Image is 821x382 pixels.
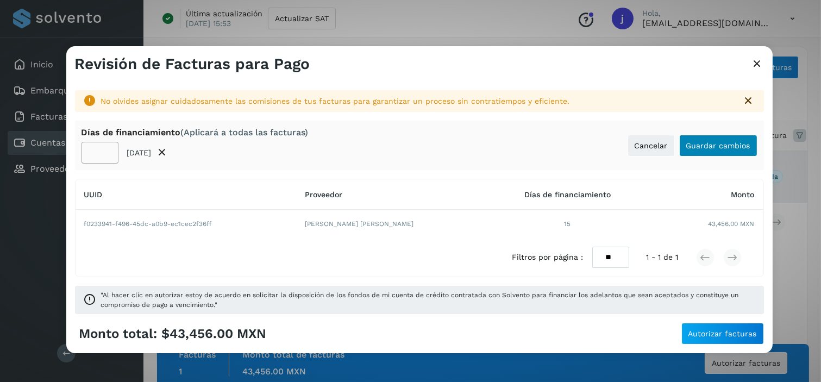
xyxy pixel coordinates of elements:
span: UUID [84,190,103,199]
button: Autorizar facturas [681,323,764,345]
span: (Aplicará a todas las facturas) [181,127,309,137]
span: Días de financiamiento [524,190,611,199]
button: Cancelar [628,135,675,156]
span: Monto [731,190,755,199]
span: "Al hacer clic en autorizar estoy de acuerdo en solicitar la disposición de los fondos de mi cuen... [101,290,755,310]
span: 1 - 1 de 1 [647,252,679,263]
span: Autorizar facturas [688,330,757,337]
span: Guardar cambios [686,142,750,149]
td: 15 [488,210,647,238]
h3: Revisión de Facturas para Pago [75,55,310,73]
p: [DATE] [127,148,152,158]
span: Filtros por página : [512,252,584,263]
td: f0233941-f496-45dc-a0b9-ec1cec2f36ff [76,210,297,238]
td: [PERSON_NAME] [PERSON_NAME] [296,210,488,238]
span: $43,456.00 MXN [162,326,267,342]
div: Días de financiamiento [82,127,309,137]
span: Proveedor [305,190,342,199]
span: Cancelar [635,142,668,149]
div: No olvides asignar cuidadosamente las comisiones de tus facturas para garantizar un proceso sin c... [101,96,734,107]
span: Monto total: [79,326,158,342]
button: Guardar cambios [679,135,757,156]
span: 43,456.00 MXN [709,219,755,229]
